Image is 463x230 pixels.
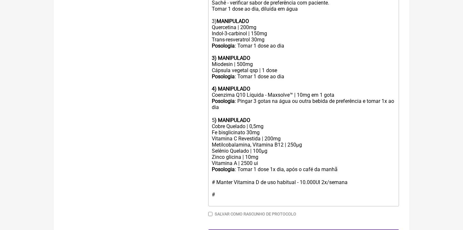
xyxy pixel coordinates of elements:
[212,24,395,30] div: Quercetina | 200mg
[212,37,395,43] div: Trans-resveratrol 30mg
[215,117,250,123] strong: ) MANIPULADO
[212,43,395,55] div: : Tomar 1 dose ao dia
[212,148,395,154] div: Selênio Quelado | 100µg
[212,92,395,98] div: Coenzima Q10 Líquida - Maxsolve™ | 10mg em 1 gota
[212,166,235,172] strong: Posologia
[212,43,235,49] strong: Posologia
[212,166,395,204] div: : Tomar 1 dose 1x dia, após o café da manhã ㅤ # Manter Vitamina D de uso habitual - 10.000UI 2x/s...
[215,212,296,216] label: Salvar como rascunho de Protocolo
[212,123,395,136] div: Cobre Quelado | 0,5mg Fe bisglicinato 30mg
[212,160,395,166] div: Vitamina A | 2500 ui
[217,18,249,24] strong: MANIPULADO
[212,30,395,37] div: Indol-3-carbinol | 150mg
[212,98,395,123] div: : Pingar 3 gotas na água ou outra bebida de preferência e tomar 1x ao dia ㅤ 5
[212,136,395,142] div: Vitamina C Revestida | 200mg
[212,86,250,92] strong: 4) MANIPULADO
[212,55,250,61] strong: 3) MANIPULADO
[212,67,395,73] div: Cápsula vegetal qsp | 1 dose
[212,154,395,160] div: Zinco glicina | 10mg
[212,61,395,67] div: Miodesin | 500mg
[212,73,395,92] div: : Tomar 1 dose ao dia
[212,98,235,104] strong: Posologia
[212,142,395,148] div: Metilcobalamina, Vitamina B12 | 250µg
[212,73,235,80] strong: Posologia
